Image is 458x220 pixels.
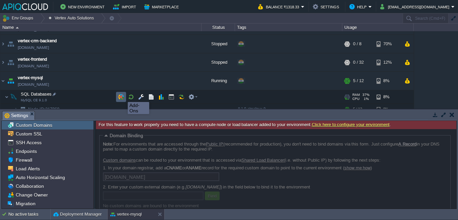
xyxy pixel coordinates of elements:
a: SSH Access [14,140,43,146]
img: AMDAwAAAACH5BAEAAAAALAAAAAABAAEAAAICRAEAOw== [5,90,9,104]
img: AMDAwAAAACH5BAEAAAAALAAAAAABAAEAAAICRAEAOw== [6,53,15,71]
img: AMDAwAAAACH5BAEAAAAALAAAAAABAAEAAAICRAEAOw== [6,35,15,53]
img: AMDAwAAAACH5BAEAAAAALAAAAAABAAEAAAICRAEAOw== [16,27,19,29]
div: For this feature to work properly you need to have a compute node or load balancer added to your ... [96,121,456,129]
div: Name [1,23,201,31]
div: 5 / 12 [353,104,362,114]
a: Click here to configure your environment [312,122,390,127]
a: vertex-mysql [18,74,43,81]
button: [EMAIL_ADDRESS][DOMAIN_NAME] [380,3,451,11]
button: Vertex Auto Solutions [49,13,96,23]
span: Node ID: [28,107,45,112]
a: Node ID:217360 [27,106,60,112]
img: AMDAwAAAACH5BAEAAAAALAAAAAABAAEAAAICRAEAOw== [0,53,6,71]
div: 12% [377,53,398,71]
div: 70% [377,35,398,53]
div: Stopped [202,53,235,71]
div: Usage [343,23,413,31]
div: No active tasks [8,209,50,220]
div: 8% [377,104,398,114]
button: Balance ₹1318.33 [258,3,301,11]
a: Custom SSL [14,131,43,137]
div: Stopped [202,35,235,53]
span: Settings [4,111,28,120]
span: [DOMAIN_NAME] [18,81,49,88]
button: Settings [313,3,341,11]
img: APIQCloud [2,3,48,10]
div: 0 / 8 [353,35,361,53]
img: AMDAwAAAACH5BAEAAAAALAAAAAABAAEAAAICRAEAOw== [0,72,6,90]
a: Change Owner [14,192,49,198]
a: Firewall [14,157,33,163]
img: AMDAwAAAACH5BAEAAAAALAAAAAABAAEAAAICRAEAOw== [9,90,18,104]
span: 9.1.0-almalinux-9 [238,107,266,111]
div: Tags [235,23,342,31]
img: AMDAwAAAACH5BAEAAAAALAAAAAABAAEAAAICRAEAOw== [0,35,6,53]
div: 8% [377,90,398,104]
a: Auto Horizontal Scaling [14,174,66,180]
div: 8% [377,72,398,90]
span: MySQL CE 9.1.0 [21,98,47,102]
div: 5 / 12 [353,72,364,90]
button: Help [349,3,368,11]
div: 0 / 32 [353,53,364,71]
button: Marketplace [144,3,181,11]
img: AMDAwAAAACH5BAEAAAAALAAAAAABAAEAAAICRAEAOw== [14,104,18,114]
button: Env Groups [2,13,36,23]
a: [DOMAIN_NAME] [18,44,49,51]
button: Deployment Manager [53,211,102,218]
span: RAM [352,93,360,97]
a: vertex-frontend [18,56,47,63]
a: [DOMAIN_NAME] [18,63,49,69]
div: Running [202,72,235,90]
div: Status [202,23,235,31]
span: 217360 [27,106,60,112]
button: New Environment [60,3,107,11]
a: Migration [14,201,37,207]
img: AMDAwAAAACH5BAEAAAAALAAAAAABAAEAAAICRAEAOw== [6,72,15,90]
button: vertex-mysql [110,211,142,218]
a: Endpoints [14,148,38,154]
img: AMDAwAAAACH5BAEAAAAALAAAAAABAAEAAAICRAEAOw== [18,104,27,114]
a: SQL DatabasesMySQL CE 9.1.0 [20,92,53,97]
span: SQL Databases [20,91,53,97]
span: CPU [352,97,359,101]
a: Custom Domains [14,122,53,128]
a: Collaboration [14,183,45,189]
div: Add-Ons [129,103,148,113]
button: Import [113,3,138,11]
a: Load Alerts [14,166,41,172]
span: 1% [362,97,369,101]
span: 37% [362,93,369,97]
a: vertex-crm-backend [18,38,57,44]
